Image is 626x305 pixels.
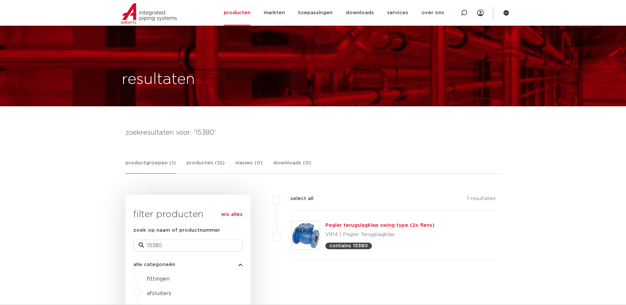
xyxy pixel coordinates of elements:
[186,159,225,173] a: producten (12)
[273,159,311,173] a: downloads (0)
[325,223,435,228] a: Pegler terugslagklep swing type (2x flens)
[235,159,263,173] a: nieuws (0)
[133,226,220,234] label: zoek op naam of productnummer
[133,262,175,267] span: alle categorieën
[467,195,496,205] p: 1 resultaten
[133,208,243,221] h3: filter producten
[147,276,170,282] a: fittingen
[325,229,435,240] p: V914 | Pegler Terugslagklep
[125,159,176,174] a: productgroepen (1)
[147,291,171,296] a: afsluiters
[133,240,243,252] input: zoeken
[280,195,313,203] label: select all
[291,221,320,250] img: Thumbnail for Pegler terugslagklep swing type (2x flens)
[122,69,195,90] h1: resultaten
[133,262,243,267] button: alle categorieën
[329,243,368,248] p: contains 15380
[125,127,501,138] h4: zoekresultaten voor: '15380'
[221,211,243,219] a: wis alles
